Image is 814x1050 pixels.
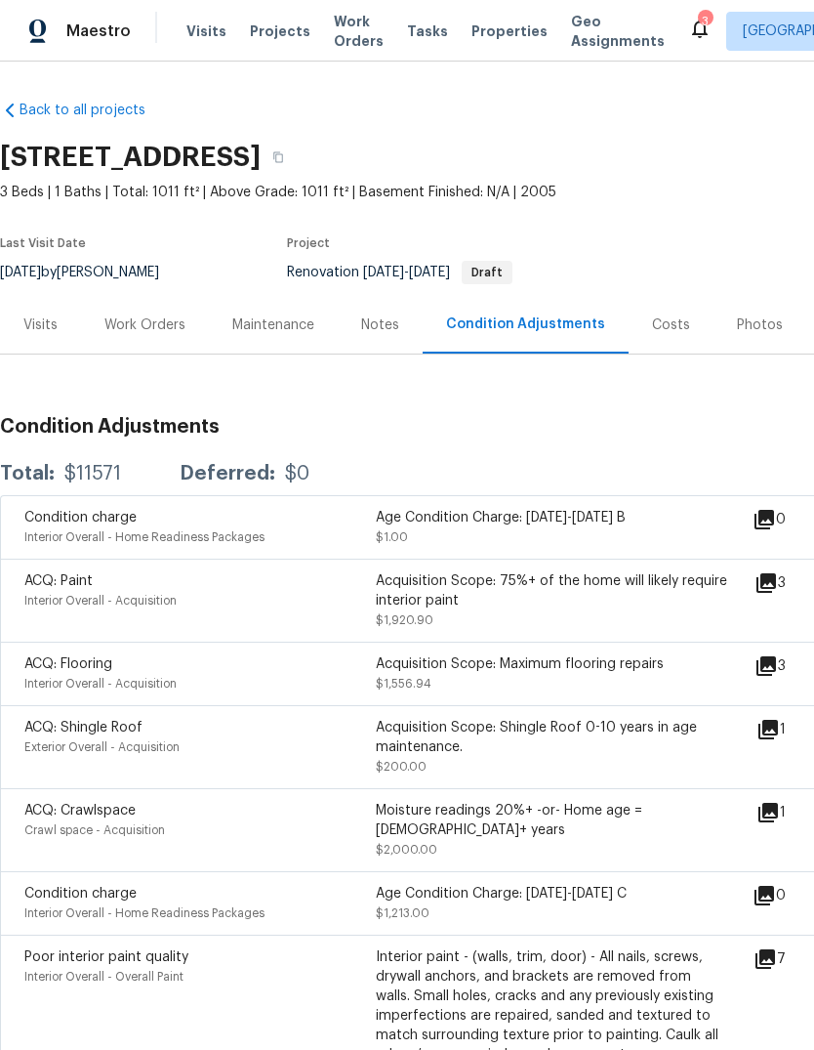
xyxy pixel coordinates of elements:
span: Condition charge [24,887,137,901]
span: Interior Overall - Overall Paint [24,971,183,983]
span: ACQ: Shingle Roof [24,721,142,735]
span: $1.00 [376,531,408,543]
span: Draft [464,267,510,278]
span: - [363,266,450,279]
div: Costs [652,315,690,335]
span: $1,556.94 [376,678,431,690]
div: Maintenance [232,315,314,335]
div: Acquisition Scope: 75%+ of the home will likely require interior paint [376,571,727,610]
div: Acquisition Scope: Shingle Roof 0-10 years in age maintenance. [376,718,727,757]
div: Condition Adjustments [446,315,605,334]
span: Interior Overall - Acquisition [24,678,177,690]
span: [DATE] [363,266,404,279]
span: $2,000.00 [376,844,437,856]
span: Exterior Overall - Acquisition [24,741,180,753]
div: Age Condition Charge: [DATE]-[DATE] B [376,508,727,527]
div: Age Condition Charge: [DATE]-[DATE] C [376,884,727,903]
span: Interior Overall - Acquisition [24,595,177,607]
span: Project [287,237,330,249]
span: Condition charge [24,511,137,525]
span: $1,920.90 [376,614,433,626]
div: Work Orders [104,315,185,335]
span: Tasks [407,24,448,38]
span: Poor interior paint quality [24,950,188,964]
span: Properties [471,21,548,41]
div: Notes [361,315,399,335]
span: Renovation [287,266,512,279]
div: $11571 [64,464,121,483]
span: ACQ: Crawlspace [24,804,136,818]
span: Visits [186,21,226,41]
div: Moisture readings 20%+ -or- Home age = [DEMOGRAPHIC_DATA]+ years [376,801,727,840]
span: ACQ: Paint [24,574,93,588]
span: Crawl space - Acquisition [24,824,165,836]
span: Geo Assignments [571,12,665,51]
div: Photos [737,315,783,335]
div: Visits [23,315,58,335]
span: [DATE] [409,266,450,279]
div: $0 [285,464,309,483]
div: Deferred: [180,464,275,483]
span: $200.00 [376,761,427,773]
span: Work Orders [334,12,384,51]
span: Projects [250,21,310,41]
span: Interior Overall - Home Readiness Packages [24,907,265,919]
span: Maestro [66,21,131,41]
span: Interior Overall - Home Readiness Packages [24,531,265,543]
button: Copy Address [261,140,296,175]
span: $1,213.00 [376,907,429,919]
div: Acquisition Scope: Maximum flooring repairs [376,654,727,674]
span: ACQ: Flooring [24,657,112,671]
div: 3 [698,12,712,31]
